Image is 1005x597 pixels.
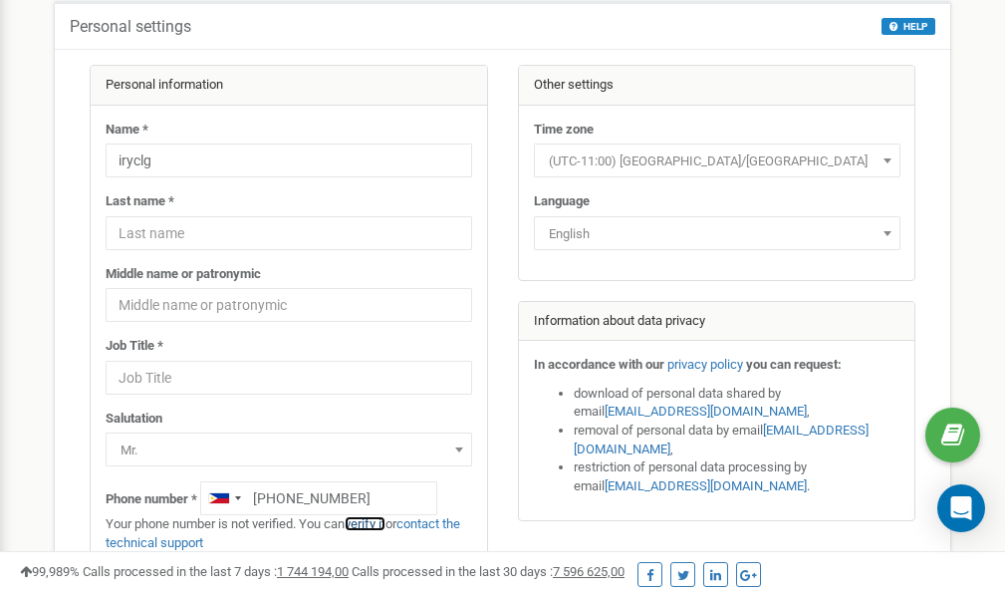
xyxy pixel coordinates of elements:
[605,404,807,419] a: [EMAIL_ADDRESS][DOMAIN_NAME]
[534,144,900,177] span: (UTC-11:00) Pacific/Midway
[345,516,385,531] a: verify it
[106,490,197,509] label: Phone number *
[106,516,460,550] a: contact the technical support
[574,423,869,456] a: [EMAIL_ADDRESS][DOMAIN_NAME]
[574,422,900,458] li: removal of personal data by email ,
[83,564,349,579] span: Calls processed in the last 7 days :
[541,148,893,175] span: (UTC-11:00) Pacific/Midway
[937,484,985,532] div: Open Intercom Messenger
[553,564,625,579] u: 7 596 625,00
[881,18,935,35] button: HELP
[106,192,174,211] label: Last name *
[352,564,625,579] span: Calls processed in the last 30 days :
[106,361,472,395] input: Job Title
[519,302,915,342] div: Information about data privacy
[106,121,148,140] label: Name *
[605,478,807,493] a: [EMAIL_ADDRESS][DOMAIN_NAME]
[20,564,80,579] span: 99,989%
[70,18,191,36] h5: Personal settings
[200,481,437,515] input: +1-800-555-55-55
[106,216,472,250] input: Last name
[541,220,893,248] span: English
[534,192,590,211] label: Language
[519,66,915,106] div: Other settings
[534,216,900,250] span: English
[534,357,664,372] strong: In accordance with our
[277,564,349,579] u: 1 744 194,00
[201,482,247,514] div: Telephone country code
[574,458,900,495] li: restriction of personal data processing by email .
[106,515,472,552] p: Your phone number is not verified. You can or
[106,288,472,322] input: Middle name or patronymic
[667,357,743,372] a: privacy policy
[106,265,261,284] label: Middle name or patronymic
[106,144,472,177] input: Name
[106,410,162,429] label: Salutation
[91,66,487,106] div: Personal information
[574,385,900,422] li: download of personal data shared by email ,
[534,121,594,140] label: Time zone
[746,357,842,372] strong: you can request:
[113,437,465,464] span: Mr.
[106,337,163,356] label: Job Title *
[106,433,472,466] span: Mr.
